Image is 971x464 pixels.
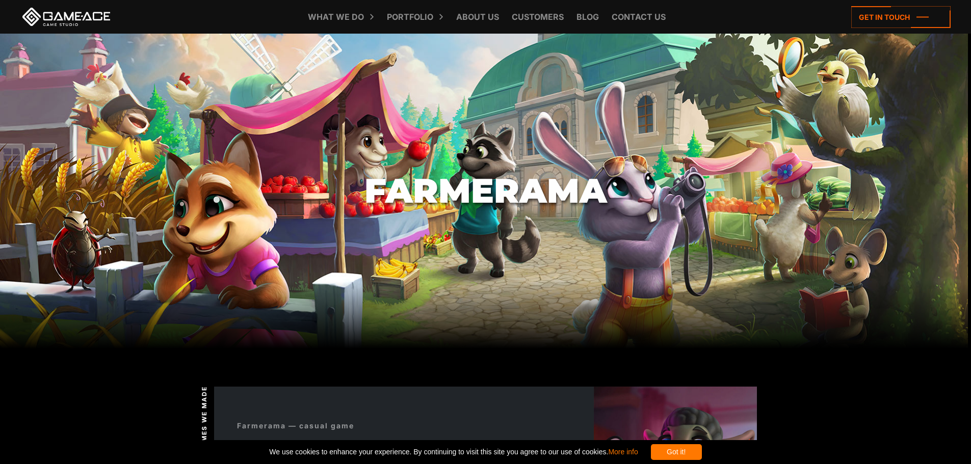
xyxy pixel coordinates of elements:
[651,444,702,460] div: Got it!
[608,448,638,456] a: More info
[237,420,354,431] div: Farmerama — casual game
[851,6,951,28] a: Get in touch
[364,172,607,209] h1: Farmerama
[200,386,209,452] span: Games we made
[269,444,638,460] span: We use cookies to enhance your experience. By continuing to visit this site you agree to our use ...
